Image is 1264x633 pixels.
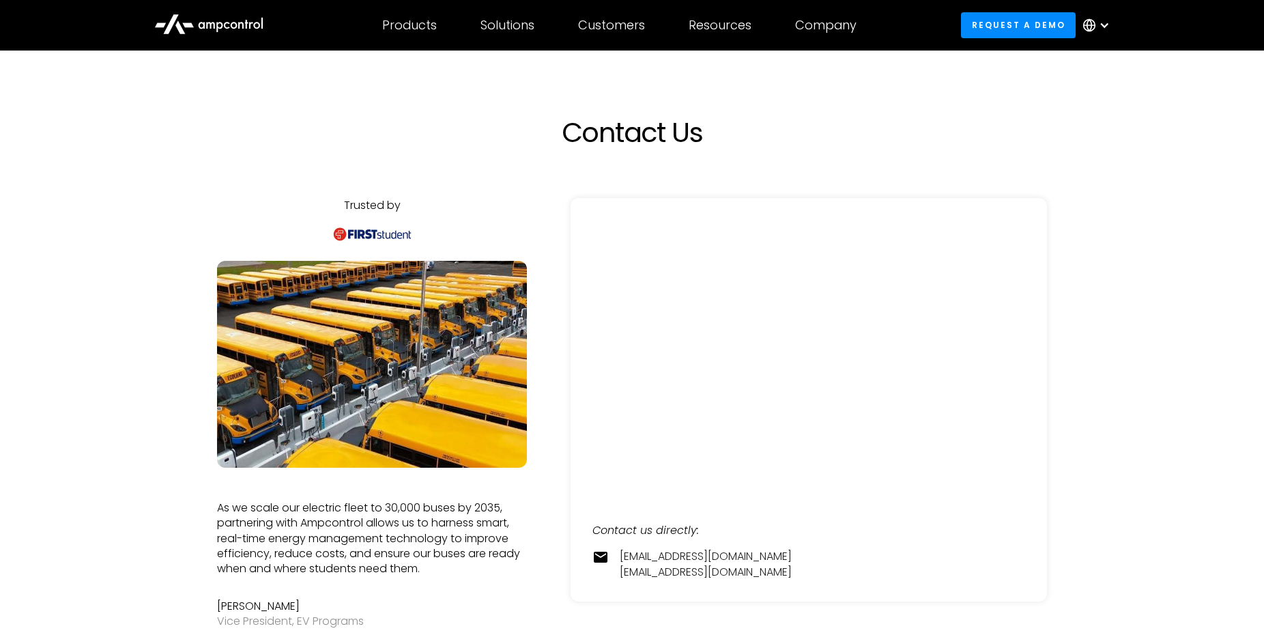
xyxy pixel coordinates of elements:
[592,220,1025,468] iframe: Form 0
[578,18,645,33] div: Customers
[332,116,932,149] h1: Contact Us
[795,18,857,33] div: Company
[961,12,1076,38] a: Request a demo
[382,18,437,33] div: Products
[620,549,792,564] a: [EMAIL_ADDRESS][DOMAIN_NAME]
[689,18,751,33] div: Resources
[592,523,1025,538] div: Contact us directly:
[480,18,534,33] div: Solutions
[620,565,792,580] a: [EMAIL_ADDRESS][DOMAIN_NAME]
